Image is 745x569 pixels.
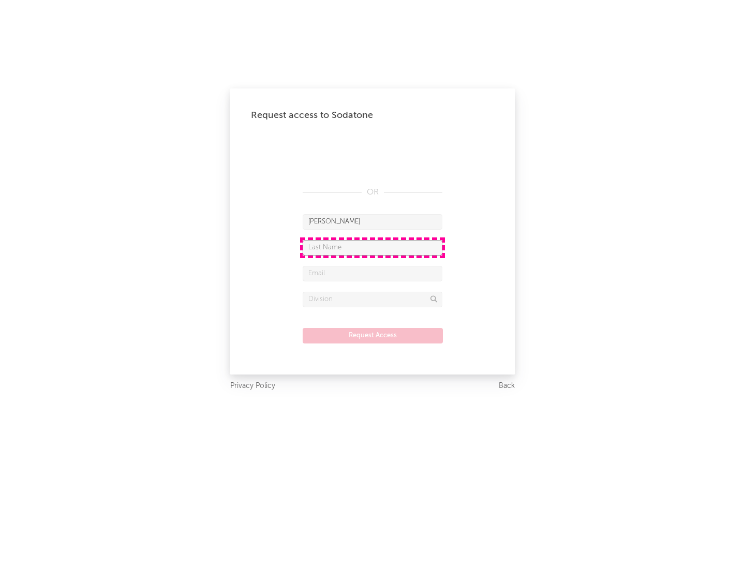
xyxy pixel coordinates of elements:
input: First Name [303,214,442,230]
a: Back [499,380,515,393]
div: Request access to Sodatone [251,109,494,122]
input: Division [303,292,442,307]
input: Last Name [303,240,442,256]
div: OR [303,186,442,199]
input: Email [303,266,442,281]
button: Request Access [303,328,443,343]
a: Privacy Policy [230,380,275,393]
